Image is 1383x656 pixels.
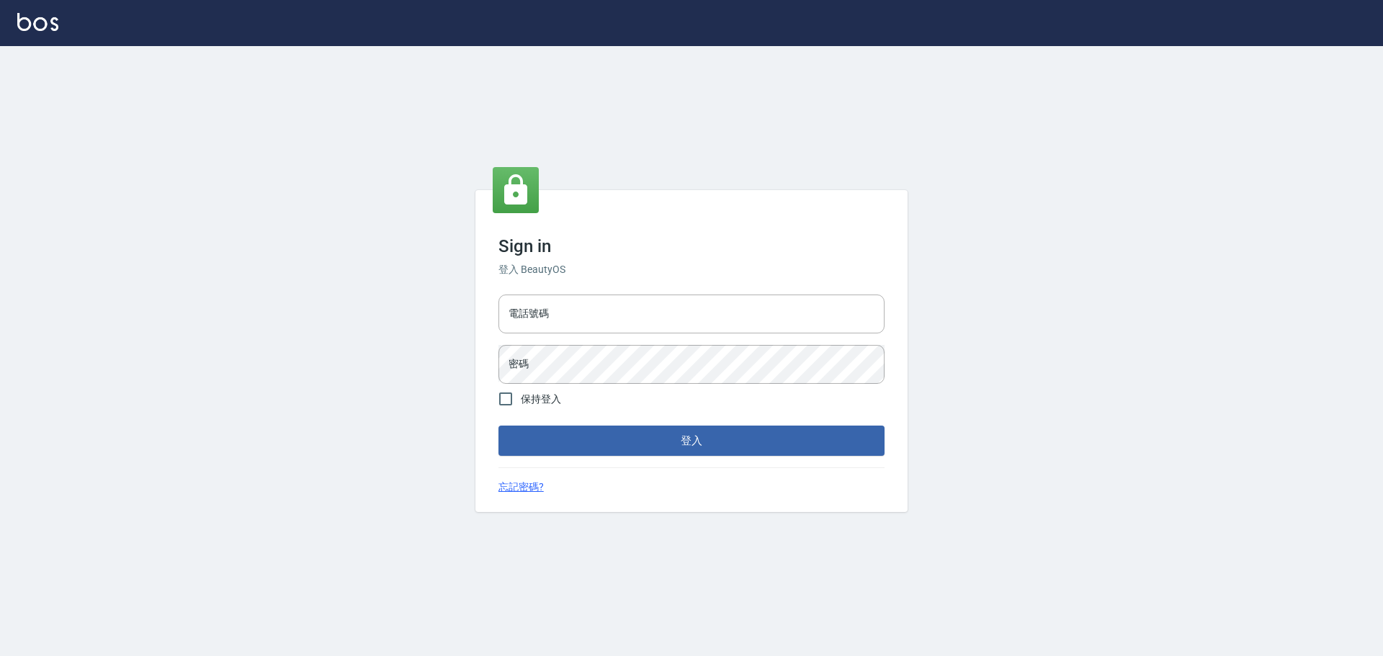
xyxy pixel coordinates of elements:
button: 登入 [498,426,885,456]
span: 保持登入 [521,392,561,407]
h6: 登入 BeautyOS [498,262,885,277]
img: Logo [17,13,58,31]
h3: Sign in [498,236,885,256]
a: 忘記密碼? [498,480,544,495]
